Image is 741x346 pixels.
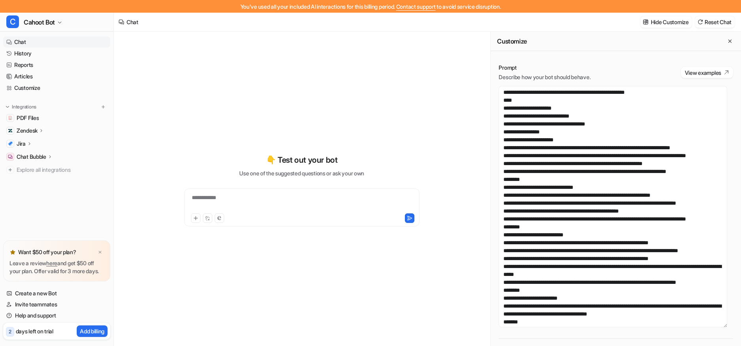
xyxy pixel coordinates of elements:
[9,259,104,275] p: Leave a review and get $50 off your plan. Offer valid for 3 more days.
[695,16,735,28] button: Reset Chat
[8,154,13,159] img: Chat Bubble
[499,73,590,81] p: Describe how your bot should behave.
[266,154,337,166] p: 👇 Test out your bot
[641,16,692,28] button: Hide Customize
[3,36,110,48] a: Chat
[499,64,590,72] p: Prompt
[396,3,436,10] span: Contact support
[6,15,19,28] span: C
[5,104,10,110] img: expand menu
[18,248,76,256] p: Want $50 off your plan?
[8,128,13,133] img: Zendesk
[3,310,110,321] a: Help and support
[3,112,110,124] a: PDF FilesPDF Files
[6,166,14,174] img: explore all integrations
[16,327,53,335] p: days left on trial
[9,249,16,255] img: star
[100,104,106,110] img: menu_add.svg
[725,36,735,46] button: Close flyout
[643,19,648,25] img: customize
[17,163,107,176] span: Explore all integrations
[98,250,102,255] img: x
[3,71,110,82] a: Articles
[46,260,57,266] a: here
[3,82,110,93] a: Customize
[8,141,13,146] img: Jira
[3,288,110,299] a: Create a new Bot
[12,104,36,110] p: Integrations
[8,116,13,120] img: PDF Files
[3,164,110,175] a: Explore all integrations
[127,18,138,26] div: Chat
[3,103,39,111] button: Integrations
[9,328,11,335] p: 2
[80,327,104,335] p: Add billing
[3,48,110,59] a: History
[17,114,39,122] span: PDF Files
[698,19,703,25] img: reset
[651,18,689,26] p: Hide Customize
[17,153,46,161] p: Chat Bubble
[239,169,364,177] p: Use one of the suggested questions or ask your own
[77,325,108,337] button: Add billing
[17,140,26,148] p: Jira
[24,17,55,28] span: Cahoot Bot
[3,59,110,70] a: Reports
[3,299,110,310] a: Invite teammates
[497,37,527,45] h2: Customize
[17,127,38,135] p: Zendesk
[681,67,733,78] button: View examples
